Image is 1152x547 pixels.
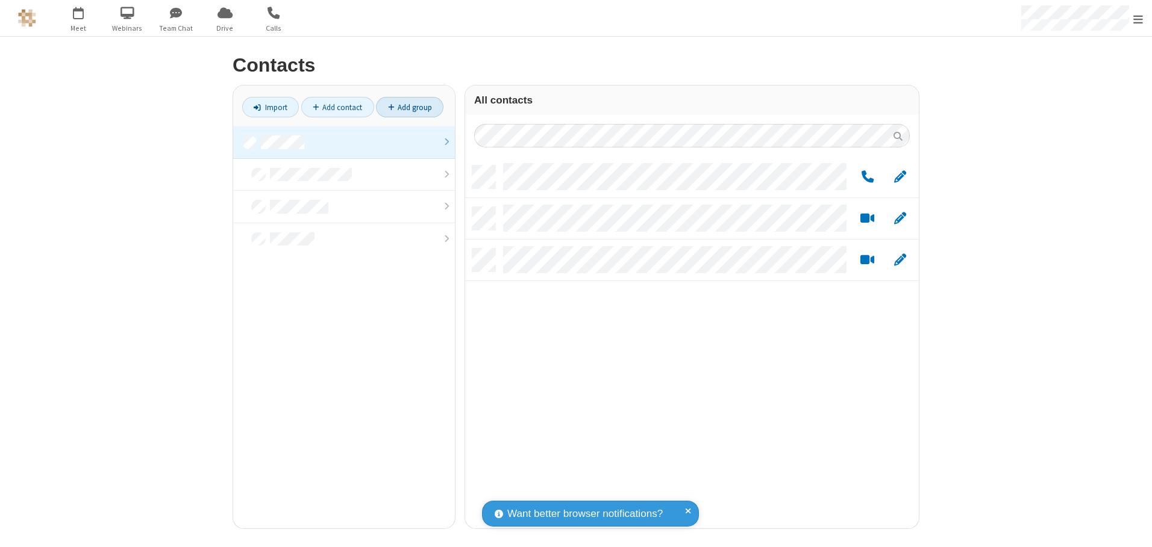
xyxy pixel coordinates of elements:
[233,55,919,76] h2: Contacts
[888,170,912,185] button: Edit
[242,97,299,117] a: Import
[465,156,919,528] div: grid
[856,211,879,226] button: Start a video meeting
[507,506,663,522] span: Want better browser notifications?
[888,211,912,226] button: Edit
[154,23,199,34] span: Team Chat
[301,97,374,117] a: Add contact
[474,94,910,106] h3: All contacts
[202,23,248,34] span: Drive
[251,23,296,34] span: Calls
[856,170,879,185] button: Call by phone
[56,23,101,34] span: Meet
[888,253,912,268] button: Edit
[105,23,150,34] span: Webinars
[376,97,443,117] a: Add group
[18,9,36,27] img: QA Selenium DO NOT DELETE OR CHANGE
[856,253,879,268] button: Start a video meeting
